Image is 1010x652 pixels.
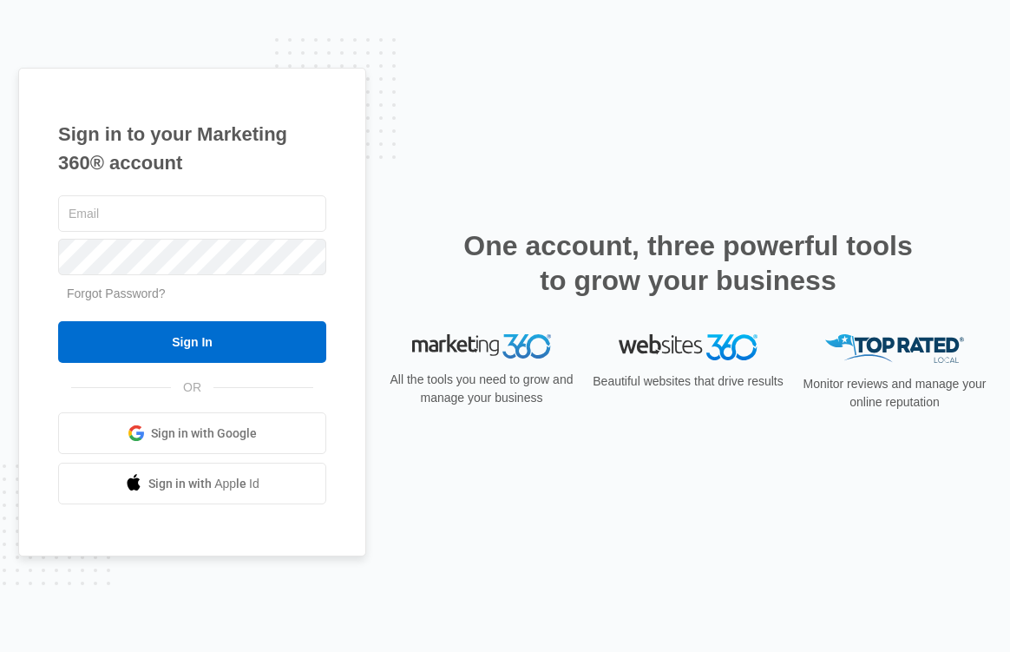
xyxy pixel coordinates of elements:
[412,334,551,359] img: Marketing 360
[797,375,992,412] p: Monitor reviews and manage your online reputation
[58,412,326,454] a: Sign in with Google
[58,120,326,177] h1: Sign in to your Marketing 360® account
[67,286,166,300] a: Forgot Password?
[458,228,918,298] h2: One account, three powerful tools to grow your business
[171,379,213,397] span: OR
[591,372,785,391] p: Beautiful websites that drive results
[619,334,757,359] img: Websites 360
[58,463,326,504] a: Sign in with Apple Id
[148,475,259,493] span: Sign in with Apple Id
[58,321,326,363] input: Sign In
[825,334,964,363] img: Top Rated Local
[384,371,579,407] p: All the tools you need to grow and manage your business
[151,425,257,443] span: Sign in with Google
[58,195,326,232] input: Email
